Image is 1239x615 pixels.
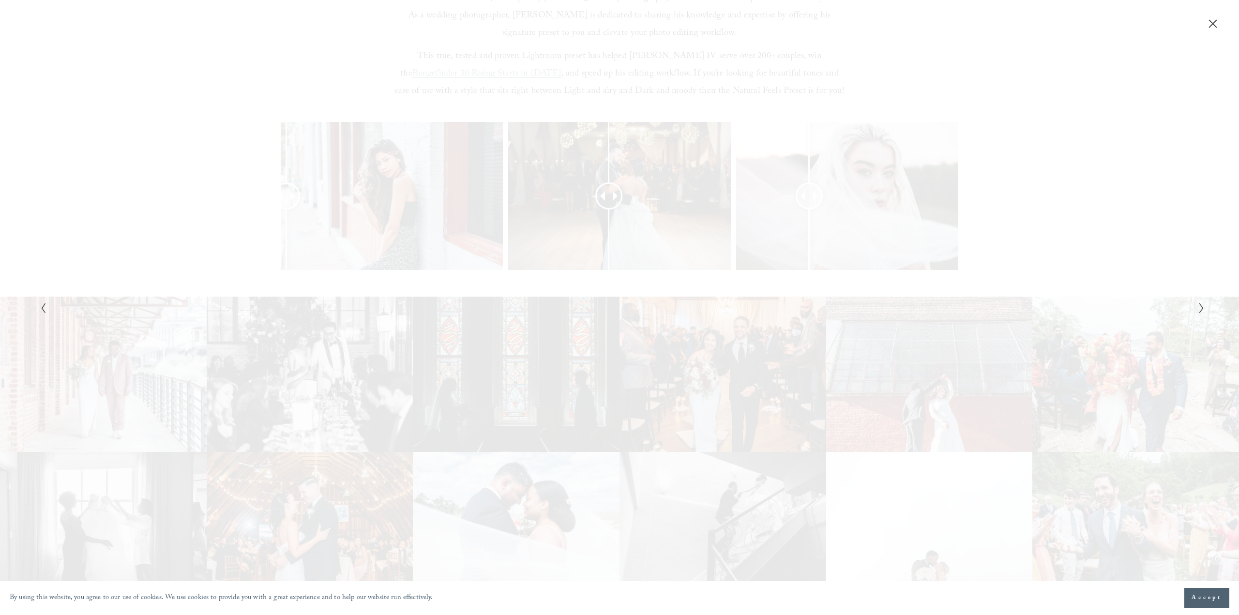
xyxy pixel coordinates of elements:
[1195,302,1202,314] button: Next Slide
[37,302,44,314] button: Previous Slide
[1205,18,1221,29] button: Close
[10,591,433,605] p: By using this website, you agree to our use of cookies. We use cookies to provide you with a grea...
[1192,593,1222,603] span: Accept
[1184,588,1229,608] button: Accept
